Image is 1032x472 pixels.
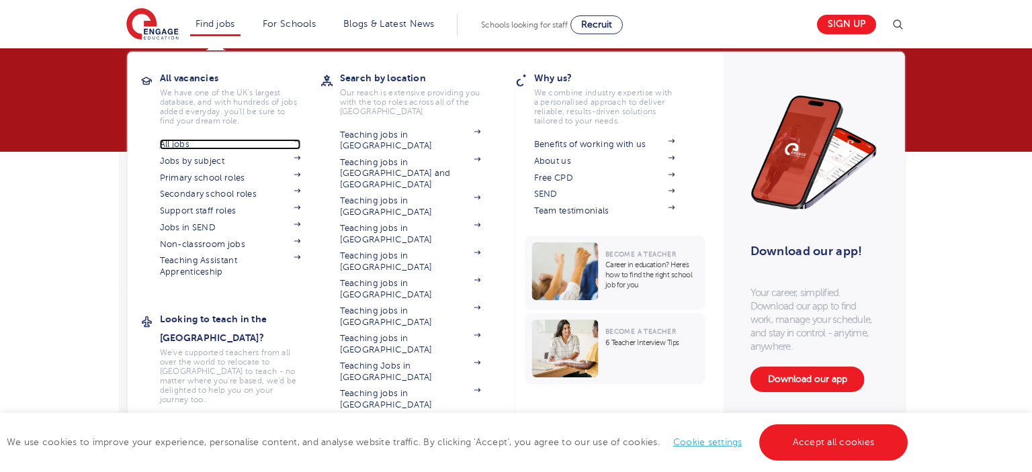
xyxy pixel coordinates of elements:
p: Your career, simplified. Download our app to find work, manage your schedule, and stay in control... [750,286,878,353]
a: Teaching Assistant Apprenticeship [160,255,301,277]
span: Become a Teacher [605,328,676,335]
a: Teaching jobs in [GEOGRAPHIC_DATA] and [GEOGRAPHIC_DATA] [340,157,481,190]
span: Recruit [581,19,612,30]
a: Teaching jobs in [GEOGRAPHIC_DATA] [340,223,481,245]
span: Schools looking for staff [481,20,568,30]
a: All vacanciesWe have one of the UK's largest database. and with hundreds of jobs added everyday. ... [160,68,321,126]
a: Looking to teach in the [GEOGRAPHIC_DATA]?We've supported teachers from all over the world to rel... [160,310,321,404]
p: Our reach is extensive providing you with the top roles across all of the [GEOGRAPHIC_DATA] [340,88,481,116]
a: Team testimonials [534,205,675,216]
a: Jobs in SEND [160,222,301,233]
p: We combine industry expertise with a personalised approach to deliver reliable, results-driven so... [534,88,675,126]
h3: Download our app! [750,236,872,266]
a: Accept all cookies [759,424,908,461]
a: Teaching jobs in [GEOGRAPHIC_DATA] [340,333,481,355]
a: Recruit [570,15,623,34]
a: Teaching jobs in [GEOGRAPHIC_DATA] [340,388,481,410]
a: SEND [534,189,675,199]
p: Career in education? Here’s how to find the right school job for you [605,260,699,290]
a: About us [534,156,675,167]
a: Support staff roles [160,205,301,216]
span: We use cookies to improve your experience, personalise content, and analyse website traffic. By c... [7,437,911,447]
a: Benefits of working with us [534,139,675,150]
a: All jobs [160,139,301,150]
img: Engage Education [126,8,179,42]
span: Become a Teacher [605,250,676,258]
a: Search by locationOur reach is extensive providing you with the top roles across all of the [GEOG... [340,68,501,116]
a: Teaching jobs in [GEOGRAPHIC_DATA] [340,130,481,152]
h3: Why us? [534,68,695,87]
a: Teaching jobs in [GEOGRAPHIC_DATA] [340,305,481,328]
a: Teaching jobs in [GEOGRAPHIC_DATA] [340,250,481,273]
h3: Looking to teach in the [GEOGRAPHIC_DATA]? [160,310,321,347]
a: Primary school roles [160,173,301,183]
a: Free CPD [534,173,675,183]
a: Sign up [817,15,876,34]
a: Become a TeacherCareer in education? Here’s how to find the right school job for you [525,236,709,310]
p: We've supported teachers from all over the world to relocate to [GEOGRAPHIC_DATA] to teach - no m... [160,348,301,404]
a: Jobs by subject [160,156,301,167]
a: Become a Teacher6 Teacher Interview Tips [525,313,709,384]
a: Blogs & Latest News [343,19,435,29]
a: Teaching jobs in [GEOGRAPHIC_DATA] [340,278,481,300]
h3: All vacancies [160,68,321,87]
a: Download our app [750,367,865,392]
a: Find jobs [196,19,235,29]
a: Teaching jobs in [GEOGRAPHIC_DATA] [340,195,481,218]
a: Why us?We combine industry expertise with a personalised approach to deliver reliable, results-dr... [534,68,695,126]
a: For Schools [263,19,316,29]
p: 6 Teacher Interview Tips [605,338,699,348]
a: Non-classroom jobs [160,239,301,250]
p: We have one of the UK's largest database. and with hundreds of jobs added everyday. you'll be sur... [160,88,301,126]
a: Teaching Jobs in [GEOGRAPHIC_DATA] [340,361,481,383]
a: Secondary school roles [160,189,301,199]
h3: Search by location [340,68,501,87]
a: Cookie settings [673,437,742,447]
